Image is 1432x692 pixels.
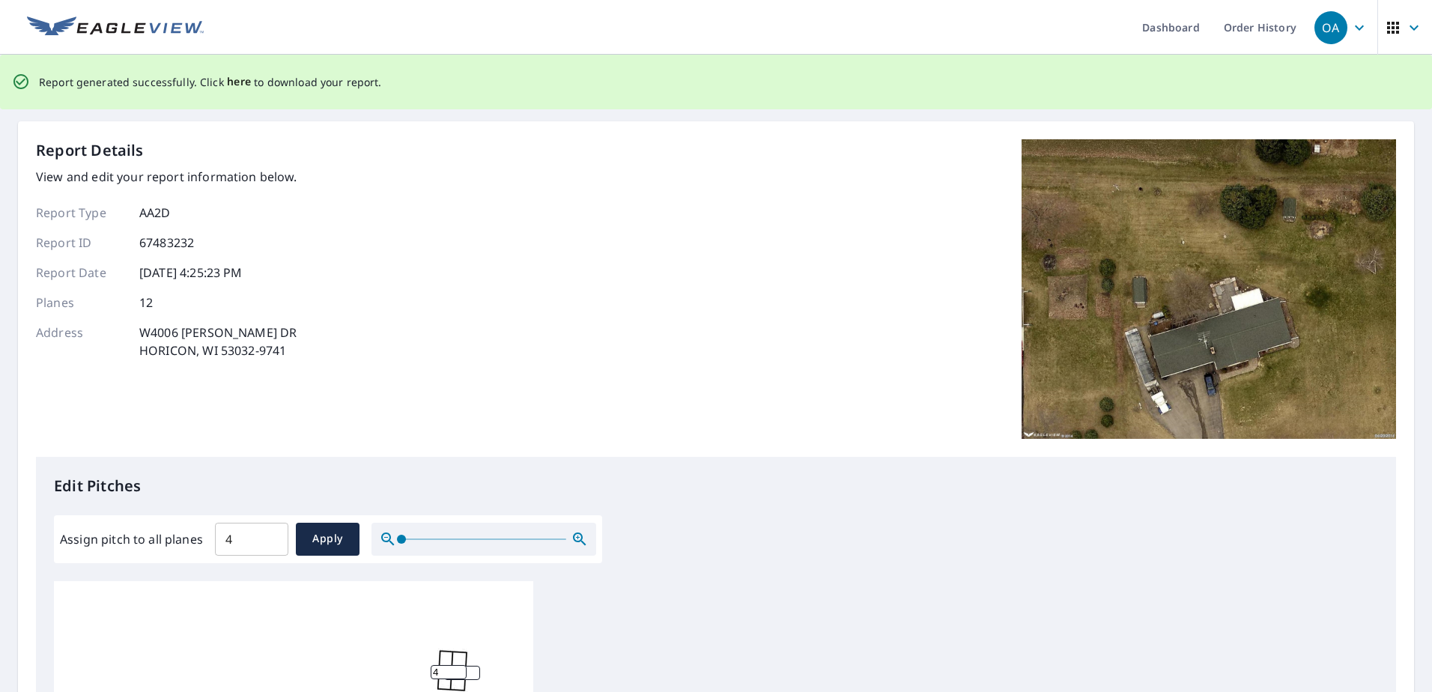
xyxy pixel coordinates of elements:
input: 00.0 [215,518,288,560]
p: Report generated successfully. Click to download your report. [39,73,382,91]
p: Report Type [36,204,126,222]
span: Apply [308,529,348,548]
button: Apply [296,523,359,556]
p: Address [36,324,126,359]
p: W4006 [PERSON_NAME] DR HORICON, WI 53032-9741 [139,324,297,359]
p: Report ID [36,234,126,252]
img: Top image [1022,139,1396,439]
p: 67483232 [139,234,194,252]
p: Report Date [36,264,126,282]
button: here [227,73,252,91]
p: Planes [36,294,126,312]
img: EV Logo [27,16,204,39]
p: Report Details [36,139,144,162]
p: [DATE] 4:25:23 PM [139,264,243,282]
label: Assign pitch to all planes [60,530,203,548]
p: AA2D [139,204,171,222]
p: 12 [139,294,153,312]
p: Edit Pitches [54,475,1378,497]
p: View and edit your report information below. [36,168,297,186]
div: OA [1314,11,1347,44]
